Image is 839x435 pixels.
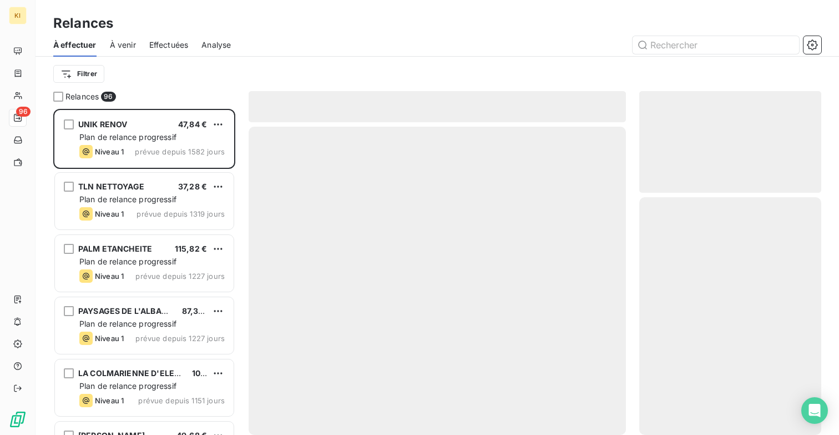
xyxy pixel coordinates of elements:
span: 96 [101,92,115,102]
span: UNIK RENOV [78,119,128,129]
h3: Relances [53,13,113,33]
span: Plan de relance progressif [79,194,176,204]
span: 108,14 € [192,368,224,378]
div: grid [53,109,235,435]
span: Niveau 1 [95,396,124,405]
span: Effectuées [149,39,189,51]
input: Rechercher [633,36,799,54]
span: 115,82 € [175,244,207,253]
span: prévue depuis 1227 jours [135,334,225,343]
span: prévue depuis 1227 jours [135,272,225,281]
span: prévue depuis 1582 jours [135,147,225,156]
span: À effectuer [53,39,97,51]
span: 47,84 € [178,119,207,129]
span: 96 [16,107,31,117]
span: Plan de relance progressif [79,381,176,391]
span: PALM ETANCHEITE [78,244,152,253]
span: 37,28 € [178,182,207,191]
span: Plan de relance progressif [79,132,176,142]
span: prévue depuis 1151 jours [138,396,225,405]
span: Relances [65,91,99,102]
div: KI [9,7,27,24]
button: Filtrer [53,65,104,83]
span: Niveau 1 [95,272,124,281]
span: Niveau 1 [95,209,124,218]
span: LA COLMARIENNE D'ELECTRICITE ET DE MAINTENANCE [78,368,297,378]
span: Niveau 1 [95,147,124,156]
span: Plan de relance progressif [79,257,176,266]
span: 87,31 € [182,306,209,316]
span: À venir [110,39,136,51]
span: Analyse [201,39,231,51]
img: Logo LeanPay [9,411,27,428]
span: Plan de relance progressif [79,319,176,328]
div: Open Intercom Messenger [801,397,828,424]
span: PAYSAGES DE L'ALBANAIS [78,306,180,316]
span: TLN NETTOYAGE [78,182,144,191]
span: Niveau 1 [95,334,124,343]
span: prévue depuis 1319 jours [137,209,225,218]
